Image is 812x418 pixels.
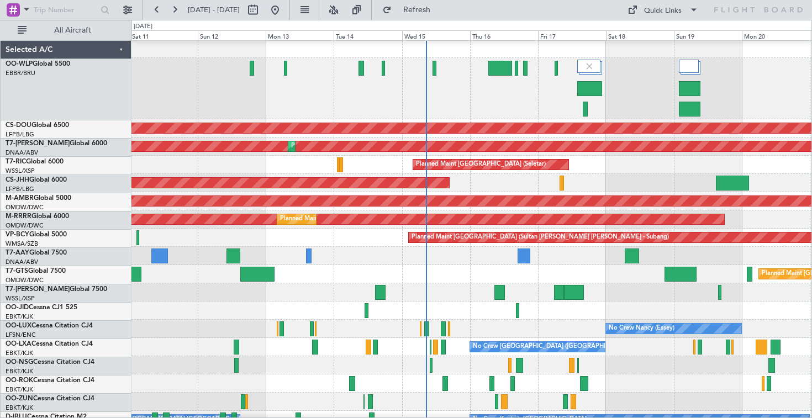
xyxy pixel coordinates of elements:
a: WSSL/XSP [6,167,35,175]
img: gray-close.svg [584,61,594,71]
a: OO-LUXCessna Citation CJ4 [6,322,93,329]
a: WSSL/XSP [6,294,35,303]
div: Sun 19 [674,30,742,40]
a: DNAA/ABV [6,149,38,157]
input: Trip Number [34,2,97,18]
a: EBKT/KJK [6,385,33,394]
span: [DATE] - [DATE] [188,5,240,15]
div: No Crew Nancy (Essey) [609,320,674,337]
div: Mon 20 [742,30,810,40]
span: OO-LUX [6,322,31,329]
a: OMDW/DWC [6,203,44,211]
a: CS-DOUGlobal 6500 [6,122,69,129]
div: Fri 17 [538,30,606,40]
span: M-RRRR [6,213,31,220]
a: OO-JIDCessna CJ1 525 [6,304,77,311]
div: Planned Maint Dubai (Al Maktoum Intl) [280,211,389,227]
a: OO-ROKCessna Citation CJ4 [6,377,94,384]
a: T7-[PERSON_NAME]Global 7500 [6,286,107,293]
a: OO-LXACessna Citation CJ4 [6,341,93,347]
div: Sun 12 [198,30,266,40]
a: T7-[PERSON_NAME]Global 6000 [6,140,107,147]
div: No Crew [GEOGRAPHIC_DATA] ([GEOGRAPHIC_DATA] National) [473,338,658,355]
span: OO-LXA [6,341,31,347]
a: EBKT/KJK [6,313,33,321]
span: T7-GTS [6,268,28,274]
span: Refresh [394,6,440,14]
a: WMSA/SZB [6,240,38,248]
a: OO-ZUNCessna Citation CJ4 [6,395,94,402]
a: EBKT/KJK [6,349,33,357]
div: Planned Maint Dubai (Al Maktoum Intl) [291,138,400,155]
a: LFSN/ENC [6,331,36,339]
a: LFPB/LBG [6,130,34,139]
div: Wed 15 [402,30,470,40]
span: T7-[PERSON_NAME] [6,140,70,147]
span: All Aircraft [29,27,117,34]
a: EBKT/KJK [6,404,33,412]
span: OO-ZUN [6,395,33,402]
a: T7-AAYGlobal 7500 [6,250,67,256]
span: OO-JID [6,304,29,311]
span: OO-ROK [6,377,33,384]
span: CS-JHH [6,177,29,183]
a: T7-RICGlobal 6000 [6,158,64,165]
a: DNAA/ABV [6,258,38,266]
span: OO-WLP [6,61,33,67]
div: Tue 14 [334,30,402,40]
a: EBKT/KJK [6,367,33,375]
span: T7-AAY [6,250,29,256]
a: M-RRRRGlobal 6000 [6,213,69,220]
div: Thu 16 [470,30,538,40]
a: LFPB/LBG [6,185,34,193]
a: VP-BCYGlobal 5000 [6,231,67,238]
a: OMDW/DWC [6,276,44,284]
a: EBBR/BRU [6,69,35,77]
div: Planned Maint [GEOGRAPHIC_DATA] (Sultan [PERSON_NAME] [PERSON_NAME] - Subang) [412,229,669,246]
a: CS-JHHGlobal 6000 [6,177,67,183]
div: Mon 13 [266,30,334,40]
div: Planned Maint [GEOGRAPHIC_DATA] (Seletar) [416,156,546,173]
span: OO-NSG [6,359,33,366]
a: OMDW/DWC [6,221,44,230]
span: VP-BCY [6,231,29,238]
a: T7-GTSGlobal 7500 [6,268,66,274]
span: M-AMBR [6,195,34,202]
a: OO-NSGCessna Citation CJ4 [6,359,94,366]
span: CS-DOU [6,122,31,129]
a: M-AMBRGlobal 5000 [6,195,71,202]
div: Sat 11 [130,30,198,40]
button: Quick Links [622,1,704,19]
button: Refresh [377,1,444,19]
span: T7-RIC [6,158,26,165]
div: [DATE] [134,22,152,31]
span: T7-[PERSON_NAME] [6,286,70,293]
a: OO-WLPGlobal 5500 [6,61,70,67]
div: Quick Links [644,6,682,17]
button: All Aircraft [12,22,120,39]
div: Sat 18 [606,30,674,40]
